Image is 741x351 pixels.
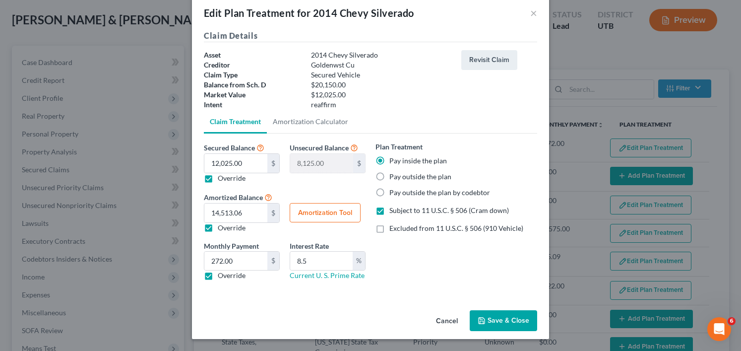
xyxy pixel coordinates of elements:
[267,252,279,271] div: $
[470,310,537,331] button: Save & Close
[199,50,306,60] div: Asset
[389,224,523,232] span: Excluded from 11 U.S.C. § 506 (910 Vehicle)
[375,141,423,152] label: Plan Treatment
[389,156,447,166] label: Pay inside the plan
[389,172,451,182] label: Pay outside the plan
[204,204,267,222] input: 0.00
[389,206,509,214] span: Subject to 11 U.S.C. § 506 (Cram down)
[218,173,246,183] label: Override
[306,90,456,100] div: $12,025.00
[353,154,365,173] div: $
[204,241,259,251] label: Monthly Payment
[199,60,306,70] div: Creditor
[290,241,329,251] label: Interest Rate
[461,50,517,70] button: Revisit Claim
[290,143,349,152] span: Unsecured Balance
[218,271,246,281] label: Override
[306,60,456,70] div: Goldenwst Cu
[199,90,306,100] div: Market Value
[199,80,306,90] div: Balance from Sch. D
[306,70,456,80] div: Secured Vehicle
[204,193,263,202] span: Amortized Balance
[267,110,354,134] a: Amortization Calculator
[707,317,731,341] iframe: Intercom live chat
[218,223,246,233] label: Override
[204,6,414,20] div: Edit Plan Treatment for 2014 Chevy Silverado
[530,7,537,19] button: ×
[428,311,466,331] button: Cancel
[306,80,456,90] div: $20,150.00
[290,203,361,223] button: Amortization Tool
[353,252,365,271] div: %
[199,70,306,80] div: Claim Type
[199,100,306,110] div: Intent
[267,154,279,173] div: $
[389,188,490,198] label: Pay outside the plan by codebtor
[290,271,365,280] a: Current U. S. Prime Rate
[306,100,456,110] div: reaffirm
[290,154,353,173] input: 0.00
[267,204,279,222] div: $
[204,110,267,134] a: Claim Treatment
[204,143,255,152] span: Secured Balance
[204,252,267,271] input: 0.00
[204,30,537,42] h5: Claim Details
[306,50,456,60] div: 2014 Chevy Silverado
[290,252,353,271] input: 0.00
[728,317,736,325] span: 6
[204,154,267,173] input: 0.00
